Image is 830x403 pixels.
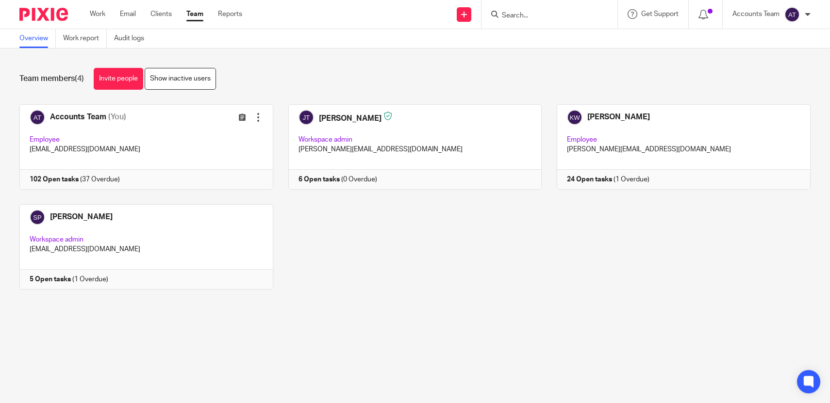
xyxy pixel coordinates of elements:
[19,29,56,48] a: Overview
[19,74,84,84] h1: Team members
[94,68,143,90] a: Invite people
[784,7,800,22] img: svg%3E
[145,68,216,90] a: Show inactive users
[732,9,780,19] p: Accounts Team
[186,9,203,19] a: Team
[641,11,679,17] span: Get Support
[63,29,107,48] a: Work report
[218,9,242,19] a: Reports
[114,29,151,48] a: Audit logs
[501,12,588,20] input: Search
[90,9,105,19] a: Work
[19,8,68,21] img: Pixie
[75,75,84,82] span: (4)
[120,9,136,19] a: Email
[150,9,172,19] a: Clients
